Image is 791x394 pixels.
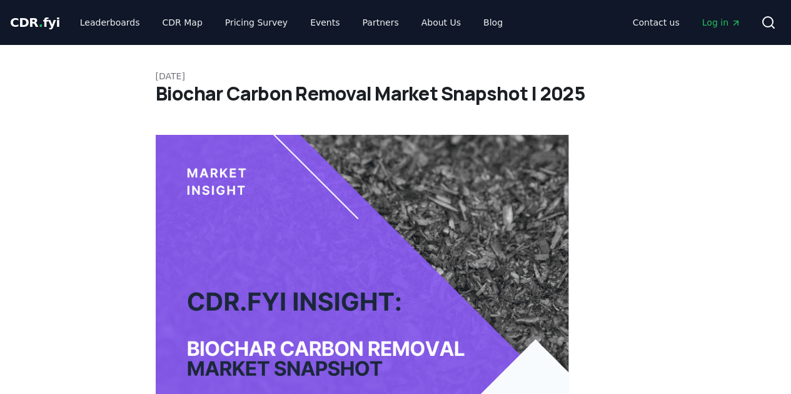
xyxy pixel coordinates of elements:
span: CDR fyi [10,15,60,30]
span: . [39,15,43,30]
a: Log in [692,11,751,34]
a: Contact us [623,11,690,34]
a: Leaderboards [70,11,150,34]
a: Partners [353,11,409,34]
a: Blog [473,11,513,34]
a: CDR Map [153,11,213,34]
span: Log in [702,16,741,29]
p: [DATE] [156,70,636,82]
h1: Biochar Carbon Removal Market Snapshot | 2025 [156,82,636,105]
a: Events [300,11,350,34]
a: CDR.fyi [10,14,60,31]
nav: Main [623,11,751,34]
a: Pricing Survey [215,11,298,34]
a: About Us [411,11,471,34]
nav: Main [70,11,513,34]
